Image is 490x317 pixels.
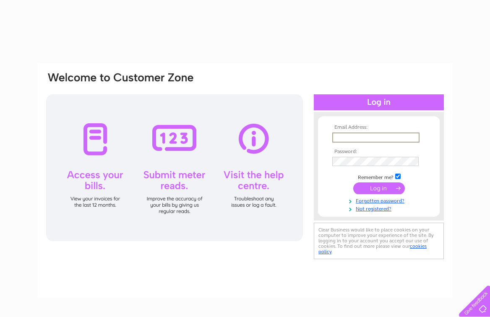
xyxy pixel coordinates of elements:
td: Remember me? [330,172,427,181]
input: Submit [353,182,405,194]
th: Email Address: [330,125,427,130]
a: cookies policy [318,243,427,255]
div: Clear Business would like to place cookies on your computer to improve your experience of the sit... [314,223,444,259]
a: Forgotten password? [332,196,427,204]
th: Password: [330,149,427,155]
a: Not registered? [332,204,427,212]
